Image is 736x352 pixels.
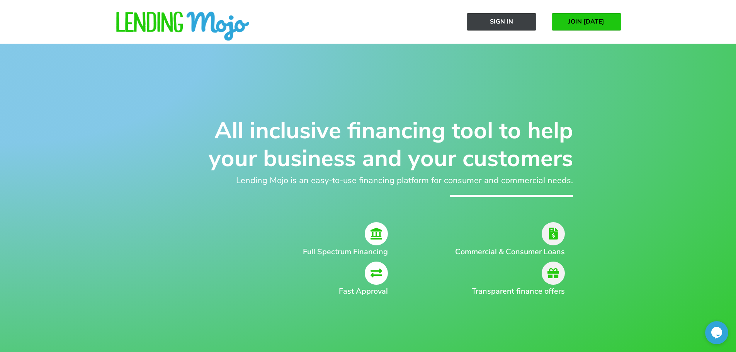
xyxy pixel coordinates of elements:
h2: Commercial & Consumer Loans [442,246,565,258]
span: Sign In [490,18,513,25]
h2: Lending Mojo is an easy-to-use financing platform for consumer and commercial needs. [163,174,573,187]
span: JOIN [DATE] [568,18,604,25]
a: Sign In [467,13,536,31]
iframe: chat widget [705,321,728,344]
a: JOIN [DATE] [552,13,621,31]
h1: All inclusive financing tool to help your business and your customers [163,117,573,172]
h2: Transparent finance offers [442,286,565,297]
h2: Fast Approval [198,286,388,297]
img: lm-horizontal-logo [115,12,250,42]
h2: Full Spectrum Financing [198,246,388,258]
